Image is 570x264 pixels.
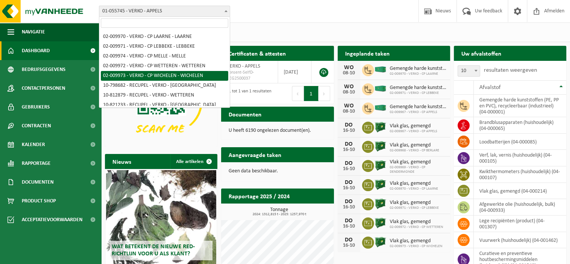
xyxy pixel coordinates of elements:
span: Product Shop [22,192,56,210]
div: 16-10 [341,147,356,152]
h2: Documenten [221,107,269,121]
span: Gebruikers [22,98,50,116]
li: 10-812879 - RECUPEL - VERKO - WETTEREN [101,91,228,100]
span: Contracten [22,116,51,135]
img: CR-BO-1C-1900-MET-01 [374,121,387,133]
span: 02-009968 - VERKO - CP BERLARE [390,148,439,153]
p: Geen data beschikbaar. [229,169,326,174]
h2: Nieuws [105,154,139,169]
a: Alle artikelen [170,154,217,169]
img: HK-XC-40-GN-00 [374,85,387,92]
span: Wat betekent de nieuwe RED-richtlijn voor u als klant? [112,244,195,257]
span: Acceptatievoorwaarden [22,210,82,229]
td: kwikthermometers (huishoudelijk) (04-000107) [474,166,566,183]
span: 10 [458,66,480,76]
div: DO [341,122,356,128]
li: 02-009972 - VERKO - CP WETTEREN - WETTEREN [101,61,228,71]
h2: Uw afvalstoffen [454,46,509,60]
td: afgewerkte olie (huishoudelijk, bulk) (04-000933) [474,199,566,216]
span: 02-009969 - VERKO - CP DENDERMONDE [390,165,446,174]
div: DO [341,141,356,147]
span: Contactpersonen [22,79,65,98]
span: Rapportage [22,154,51,173]
div: DO [341,237,356,243]
span: Navigatie [22,23,45,41]
button: Next [319,86,330,101]
span: Bedrijfsgegevens [22,60,66,79]
span: Vlak glas, gemengd [390,200,439,206]
span: Vlak glas, gemengd [390,238,442,244]
span: 02-009971 - VERKO - CP LEBBEKE [390,91,446,95]
div: DO [341,218,356,224]
td: brandblusapparaten (huishoudelijk) (04-000065) [474,117,566,134]
span: 02-009971 - VERKO - CP LEBBEKE [390,206,439,210]
span: Consent-SelfD-VEG2500037 [227,69,272,81]
div: 16-10 [341,186,356,191]
div: WO [341,103,356,109]
button: Previous [292,86,304,101]
div: 16-10 [341,128,356,133]
li: 10-821233 - RECUPEL - VERKO - [GEOGRAPHIC_DATA] [101,100,228,110]
td: loodbatterijen (04-000085) [474,134,566,150]
li: 02-009974 - VERKO - CP MELLE - MELLE [101,51,228,61]
span: Vlak glas, gemengd [390,142,439,148]
div: WO [341,84,356,90]
td: verf, lak, vernis (huishoudelijk) (04-000105) [474,150,566,166]
div: 16-10 [341,166,356,172]
td: lege recipiënten (product) (04-001307) [474,216,566,232]
img: CR-BO-1C-1900-MET-01 [374,216,387,229]
img: CR-BO-1C-1900-MET-01 [374,235,387,248]
span: Gemengde harde kunststoffen (incl. pvc), recycleerbaar (huishoudelijk) [390,104,446,110]
a: Bekijk rapportage [278,203,333,218]
span: Vlak glas, gemengd [390,181,438,187]
span: 02-009970 - VERKO - CP LAARNE [390,187,438,191]
p: U heeft 6190 ongelezen document(en). [229,128,326,133]
span: 02-009967 - VERKO - CP APPELS [390,129,437,134]
h2: Rapportage 2025 / 2024 [221,189,297,203]
a: Wat betekent de nieuwe RED-richtlijn voor u als klant? [106,170,216,264]
span: Vlak glas, gemengd [390,123,437,129]
td: vlak glas, gemengd (04-000214) [474,183,566,199]
li: 10-798682 - RECUPEL - VERKO - [GEOGRAPHIC_DATA] [101,81,228,91]
span: 2024: 1312,815 t - 2025: 1257,970 t [225,213,334,216]
div: 16-10 [341,205,356,210]
span: Kalender [22,135,45,154]
div: DO [341,180,356,186]
div: DO [341,160,356,166]
img: CR-BO-1C-1900-MET-01 [374,140,387,152]
img: CR-BO-1C-1900-MET-01 [374,197,387,210]
img: CR-BO-1C-1900-MET-01 [374,178,387,191]
span: 01-055745 - VERKO - APPELS [99,6,230,17]
li: 02-009973 - VERKO - CP WICHELEN - WICHELEN [101,71,228,81]
span: Gemengde harde kunststoffen (pe, pp en pvc), recycleerbaar (industrieel) [390,66,446,72]
td: gemengde harde kunststoffen (PE, PP en PVC), recycleerbaar (industrieel) (04-000001) [474,95,566,117]
h2: Ingeplande taken [338,46,397,60]
button: 1 [304,86,319,101]
span: 02-009970 - VERKO - CP LAARNE [390,72,446,76]
span: Gemengde harde kunststoffen (pe, pp en pvc), recycleerbaar (industrieel) [390,85,446,91]
li: 02-009971 - VERKO - CP LEBBEKE - LEBBEKE [101,42,228,51]
label: resultaten weergeven [484,67,537,73]
div: 08-10 [341,71,356,76]
span: 01-055745 - VERKO - APPELS [99,6,230,17]
span: VERKO - APPELS [227,63,260,69]
h2: Certificaten & attesten [221,46,293,60]
li: 02-009970 - VERKO - CP LAARNE - LAARNE [101,32,228,42]
img: HK-XC-40-GN-00 [374,66,387,73]
span: Vlak glas, gemengd [390,219,443,225]
h3: Tonnage [225,207,334,216]
div: WO [341,65,356,71]
div: 08-10 [341,109,356,114]
span: 02-009973 - VERKO - CP WICHELEN [390,244,442,249]
img: HK-XC-40-GN-00 [374,104,387,111]
h2: Aangevraagde taken [221,147,289,162]
span: 02-009972 - VERKO - CP WETTEREN [390,225,443,229]
span: 10 [458,65,480,77]
div: 08-10 [341,90,356,95]
span: Dashboard [22,41,50,60]
td: vuurwerk (huishoudelijk) (04-001462) [474,232,566,248]
span: 02-009967 - VERKO - CP APPELS [390,110,446,115]
span: Afvalstof [479,84,501,91]
span: Documenten [22,173,54,192]
div: 1 tot 1 van 1 resultaten [225,85,271,102]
